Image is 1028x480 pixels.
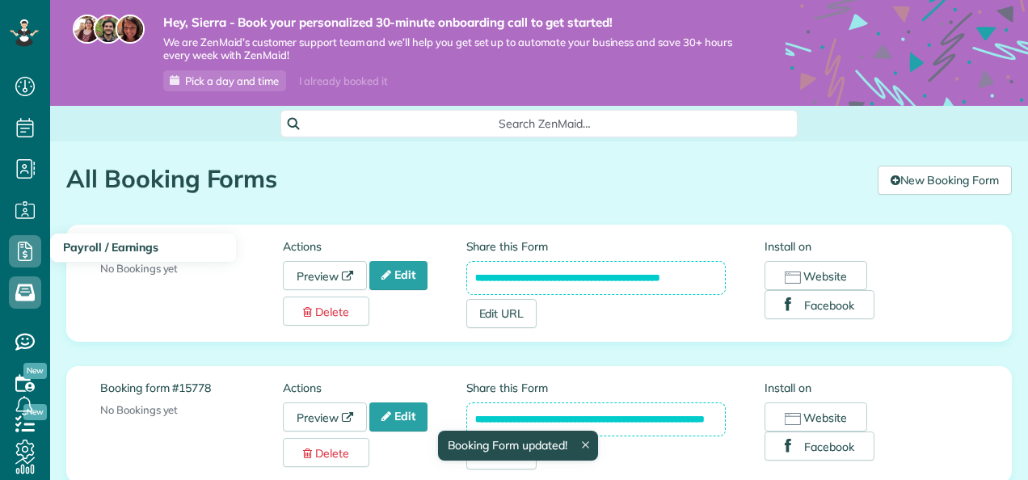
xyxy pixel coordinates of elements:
[283,238,466,255] label: Actions
[283,438,369,467] a: Delete
[369,402,428,432] a: Edit
[765,380,978,396] label: Install on
[100,262,178,275] span: No Bookings yet
[283,261,367,290] a: Preview
[765,290,874,319] button: Facebook
[466,238,727,255] label: Share this Form
[369,261,428,290] a: Edit
[765,261,867,290] button: Website
[63,240,158,255] span: Payroll / Earnings
[66,166,866,192] h1: All Booking Forms
[765,432,874,461] button: Facebook
[466,380,727,396] label: Share this Form
[185,74,279,87] span: Pick a day and time
[100,380,283,396] label: Booking form #15778
[94,15,123,44] img: jorge-587dff0eeaa6aab1f244e6dc62b8924c3b6ad411094392a53c71c6c4a576187d.jpg
[765,402,867,432] button: Website
[163,15,737,31] strong: Hey, Sierra - Book your personalized 30-minute onboarding call to get started!
[283,402,367,432] a: Preview
[163,70,286,91] a: Pick a day and time
[466,299,537,328] a: Edit URL
[73,15,102,44] img: maria-72a9807cf96188c08ef61303f053569d2e2a8a1cde33d635c8a3ac13582a053d.jpg
[878,166,1012,195] a: New Booking Form
[289,71,397,91] div: I already booked it
[765,238,978,255] label: Install on
[23,363,47,379] span: New
[283,380,466,396] label: Actions
[437,431,597,461] div: Booking Form updated!
[163,36,737,63] span: We are ZenMaid’s customer support team and we’ll help you get set up to automate your business an...
[100,403,178,416] span: No Bookings yet
[116,15,145,44] img: michelle-19f622bdf1676172e81f8f8fba1fb50e276960ebfe0243fe18214015130c80e4.jpg
[283,297,369,326] a: Delete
